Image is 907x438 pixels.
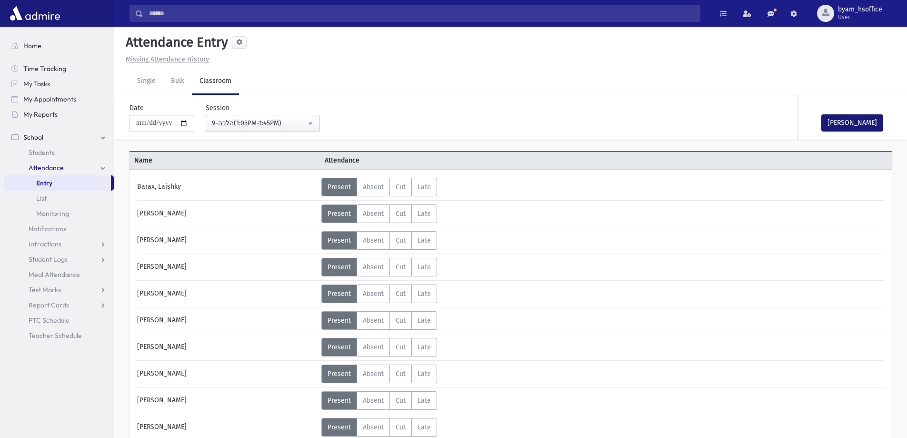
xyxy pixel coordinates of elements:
[838,6,882,13] span: byam_hsoffice
[396,290,406,298] span: Cut
[4,297,114,313] a: Report Cards
[4,236,114,252] a: Infractions
[396,316,406,325] span: Cut
[396,423,406,431] span: Cut
[4,191,114,206] a: List
[418,290,431,298] span: Late
[36,209,69,218] span: Monitoring
[328,370,351,378] span: Present
[328,236,351,244] span: Present
[418,423,431,431] span: Late
[4,175,111,191] a: Entry
[328,343,351,351] span: Present
[321,338,437,357] div: AttTypes
[29,255,68,264] span: Student Logs
[4,130,114,145] a: School
[418,370,431,378] span: Late
[23,64,66,73] span: Time Tracking
[29,224,66,233] span: Notifications
[363,290,384,298] span: Absent
[4,38,114,53] a: Home
[206,115,320,132] button: 9-הלכה(1:05PM-1:45PM)
[321,204,437,223] div: AttTypes
[29,331,82,340] span: Teacher Schedule
[363,316,384,325] span: Absent
[418,343,431,351] span: Late
[130,155,320,165] span: Name
[328,397,351,405] span: Present
[328,316,351,325] span: Present
[4,92,114,107] a: My Appointments
[23,95,76,103] span: My Appointments
[363,423,384,431] span: Absent
[320,155,510,165] span: Attendance
[418,183,431,191] span: Late
[418,397,431,405] span: Late
[132,311,321,330] div: [PERSON_NAME]
[122,55,209,63] a: Missing Attendance History
[4,206,114,221] a: Monitoring
[321,311,437,330] div: AttTypes
[23,110,58,119] span: My Reports
[396,370,406,378] span: Cut
[23,41,41,50] span: Home
[363,370,384,378] span: Absent
[4,221,114,236] a: Notifications
[212,118,306,128] div: 9-הלכה(1:05PM-1:45PM)
[8,4,62,23] img: AdmirePro
[29,301,69,309] span: Report Cards
[132,338,321,357] div: [PERSON_NAME]
[363,236,384,244] span: Absent
[23,80,50,88] span: My Tasks
[418,316,431,325] span: Late
[132,258,321,276] div: [PERSON_NAME]
[4,313,114,328] a: PTC Schedule
[206,103,229,113] label: Session
[4,107,114,122] a: My Reports
[132,285,321,303] div: [PERSON_NAME]
[126,55,209,63] u: Missing Attendance History
[29,163,64,172] span: Attendance
[29,285,61,294] span: Test Marks
[363,210,384,218] span: Absent
[396,263,406,271] span: Cut
[363,397,384,405] span: Absent
[321,285,437,303] div: AttTypes
[163,68,192,95] a: Bulk
[418,210,431,218] span: Late
[838,13,882,21] span: User
[4,267,114,282] a: Meal Attendance
[396,236,406,244] span: Cut
[4,61,114,76] a: Time Tracking
[132,365,321,383] div: [PERSON_NAME]
[418,263,431,271] span: Late
[4,76,114,92] a: My Tasks
[132,204,321,223] div: [PERSON_NAME]
[29,270,80,279] span: Meal Attendance
[23,133,43,142] span: School
[321,178,437,196] div: AttTypes
[363,343,384,351] span: Absent
[321,365,437,383] div: AttTypes
[4,145,114,160] a: Students
[418,236,431,244] span: Late
[29,240,61,248] span: Infractions
[321,418,437,437] div: AttTypes
[122,34,228,51] h5: Attendance Entry
[396,210,406,218] span: Cut
[328,183,351,191] span: Present
[143,5,700,22] input: Search
[321,258,437,276] div: AttTypes
[363,183,384,191] span: Absent
[4,252,114,267] a: Student Logs
[36,194,47,203] span: List
[130,103,144,113] label: Date
[363,263,384,271] span: Absent
[328,210,351,218] span: Present
[321,231,437,250] div: AttTypes
[4,328,114,343] a: Teacher Schedule
[29,148,55,157] span: Students
[328,423,351,431] span: Present
[29,316,70,325] span: PTC Schedule
[36,179,52,187] span: Entry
